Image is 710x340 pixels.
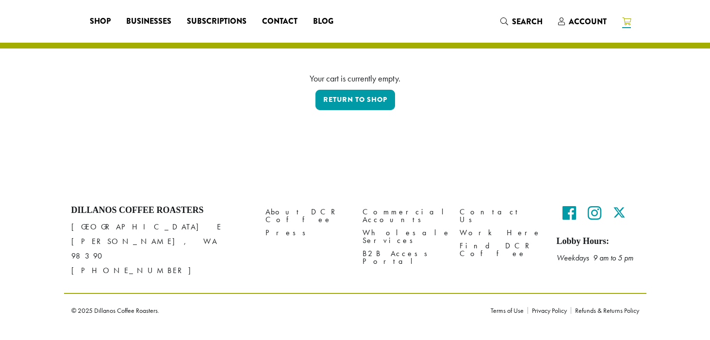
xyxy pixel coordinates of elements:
em: Weekdays 9 am to 5 pm [557,253,633,263]
a: B2B Access Portal [363,247,445,268]
span: Blog [313,16,333,28]
div: Your cart is currently empty. [79,72,632,85]
a: About DCR Coffee [265,205,348,226]
a: Commercial Accounts [363,205,445,226]
a: Return to shop [315,90,395,110]
span: Account [569,16,607,27]
p: © 2025 Dillanos Coffee Roasters. [71,307,476,314]
h5: Lobby Hours: [557,236,639,247]
a: Contact Us [460,205,542,226]
a: Shop [82,14,118,29]
a: Terms of Use [491,307,528,314]
h4: Dillanos Coffee Roasters [71,205,251,216]
p: [GEOGRAPHIC_DATA] E [PERSON_NAME], WA 98390 [PHONE_NUMBER] [71,220,251,278]
a: Find DCR Coffee [460,239,542,260]
span: Shop [90,16,111,28]
a: Search [493,14,550,30]
a: Work Here [460,226,542,239]
span: Search [512,16,543,27]
a: Privacy Policy [528,307,571,314]
span: Businesses [126,16,171,28]
span: Subscriptions [187,16,247,28]
span: Contact [262,16,297,28]
a: Press [265,226,348,239]
a: Wholesale Services [363,226,445,247]
a: Refunds & Returns Policy [571,307,639,314]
